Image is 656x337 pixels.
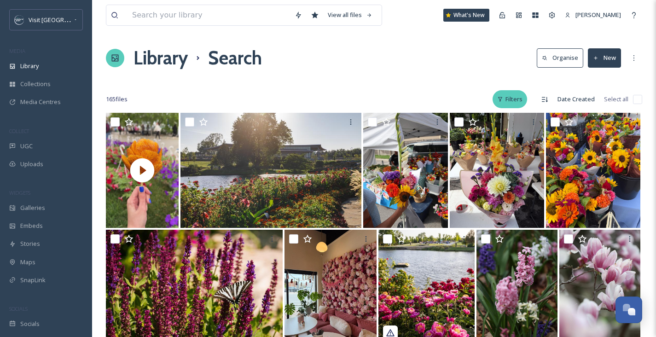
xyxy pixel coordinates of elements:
[450,113,544,228] img: Christopher_Jackson_jackstacks.eats_Influencer Trip 2025_64.jpg
[106,113,179,228] img: thumbnail
[208,44,262,72] h1: Search
[546,113,640,228] img: Christopher_Jackson_jackstacks.eats_Influencer Trip 2025_62.jpg
[575,11,621,19] span: [PERSON_NAME]
[588,48,621,67] button: New
[20,258,35,267] span: Maps
[20,203,45,212] span: Galleries
[493,90,527,108] div: Filters
[9,47,25,54] span: MEDIA
[29,15,100,24] span: Visit [GEOGRAPHIC_DATA]
[443,9,489,22] a: What's New
[180,113,361,228] img: Wine-Tasting-2023-04.jpg
[363,113,448,228] img: Christopher_Jackson_jackstacks.eats_Influencer Trip 2025_73.jpg
[20,80,51,88] span: Collections
[20,98,61,106] span: Media Centres
[20,142,33,151] span: UGC
[20,276,46,285] span: SnapLink
[15,15,24,24] img: c3es6xdrejuflcaqpovn.png
[20,239,40,248] span: Stories
[20,62,39,70] span: Library
[128,5,290,25] input: Search your library
[9,189,30,196] span: WIDGETS
[9,128,29,134] span: COLLECT
[553,90,599,108] div: Date Created
[20,221,43,230] span: Embeds
[323,6,377,24] a: View all files
[537,48,583,67] button: Organise
[9,305,28,312] span: SOCIALS
[560,6,626,24] a: [PERSON_NAME]
[615,296,642,323] button: Open Chat
[134,44,188,72] a: Library
[20,160,43,168] span: Uploads
[20,320,40,328] span: Socials
[106,95,128,104] span: 165 file s
[537,48,588,67] a: Organise
[604,95,628,104] span: Select all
